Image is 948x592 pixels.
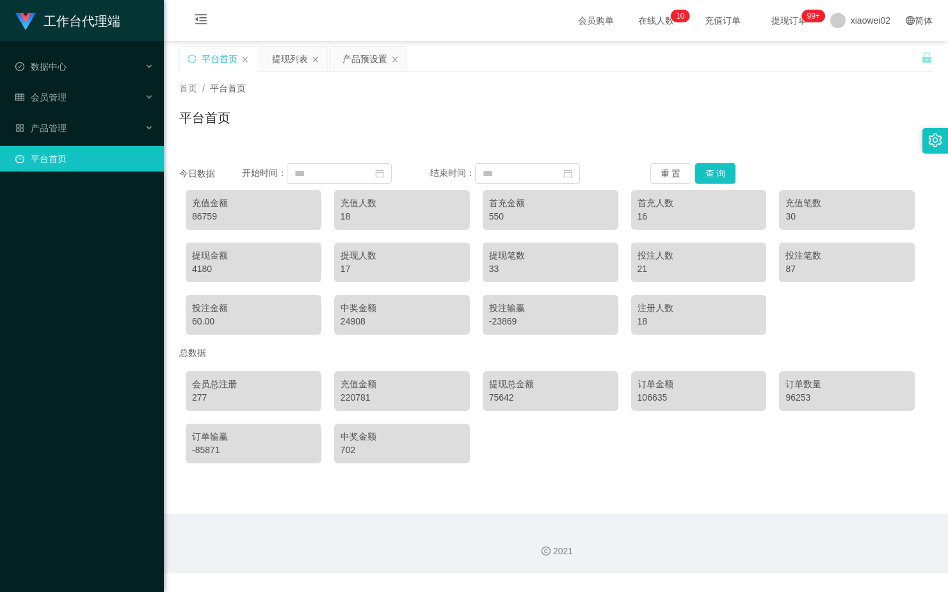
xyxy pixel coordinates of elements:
div: 18 [341,210,463,223]
i: 图标: table [15,93,24,102]
div: 总数据 [179,341,933,365]
sup: 1053 [802,10,825,22]
span: 会员管理 [15,92,67,102]
i: 图标: global [906,16,915,25]
div: 订单数量 [785,378,908,391]
p: 1 [676,10,680,22]
div: -23869 [489,315,612,328]
span: 充值订单 [698,16,747,25]
i: 图标: close [391,56,399,63]
div: 16 [638,210,760,223]
div: 充值笔数 [785,196,908,210]
div: 首充金额 [489,196,612,210]
i: 图标: appstore-o [15,124,24,132]
span: 数据中心 [15,61,67,72]
sup: 10 [671,10,689,22]
span: / [202,83,205,93]
div: 2021 [174,545,938,558]
div: 21 [638,262,760,276]
div: 订单金额 [638,378,760,391]
img: logo.9652507e.png [15,13,36,31]
div: 提现总金额 [489,378,612,391]
div: 投注笔数 [785,249,908,262]
div: -85871 [192,444,315,457]
div: 24908 [341,315,463,328]
div: 中奖金额 [341,430,463,444]
div: 平台首页 [202,47,237,71]
div: 今日数据 [179,167,242,180]
i: 图标: calendar [375,169,384,178]
div: 中奖金额 [341,301,463,315]
i: 图标: setting [928,133,942,147]
div: 106635 [638,391,760,404]
div: 33 [489,262,612,276]
i: 图标: calendar [563,169,572,178]
span: 开始时间： [242,168,287,178]
i: 图标: sync [188,54,197,63]
div: 75642 [489,391,612,404]
button: 查 询 [695,163,736,184]
div: 产品预设置 [342,47,387,71]
span: 首页 [179,83,197,93]
a: 工作台代理端 [15,15,120,26]
div: 订单输赢 [192,430,315,444]
i: 图标: close [241,56,249,63]
div: 18 [638,315,760,328]
span: 平台首页 [210,83,246,93]
i: 图标: unlock [921,52,933,63]
div: 投注金额 [192,301,315,315]
div: 充值金额 [341,378,463,391]
i: 图标: check-circle-o [15,62,24,71]
div: 提现列表 [272,47,308,71]
div: 提现金额 [192,249,315,262]
i: 图标: copyright [542,547,550,556]
span: 结束时间： [430,168,475,178]
div: 60.00 [192,315,315,328]
h1: 工作台代理端 [44,1,120,42]
div: 首充人数 [638,196,760,210]
div: 会员总注册 [192,378,315,391]
span: 产品管理 [15,123,67,133]
i: 图标: close [312,56,319,63]
div: 4180 [192,262,315,276]
button: 重 置 [650,163,691,184]
i: 图标: menu-fold [179,1,223,42]
a: 图标: dashboard平台首页 [15,146,154,172]
span: 在线人数 [632,16,680,25]
div: 277 [192,391,315,404]
div: 30 [785,210,908,223]
div: 充值金额 [192,196,315,210]
div: 充值人数 [341,196,463,210]
div: 550 [489,210,612,223]
div: 86759 [192,210,315,223]
p: 0 [680,10,685,22]
span: 提现订单 [765,16,814,25]
div: 96253 [785,391,908,404]
div: 702 [341,444,463,457]
div: 17 [341,262,463,276]
div: 提现人数 [341,249,463,262]
div: 注册人数 [638,301,760,315]
div: 87 [785,262,908,276]
div: 提现笔数 [489,249,612,262]
div: 投注人数 [638,249,760,262]
div: 投注输赢 [489,301,612,315]
h1: 平台首页 [179,108,230,127]
div: 220781 [341,391,463,404]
